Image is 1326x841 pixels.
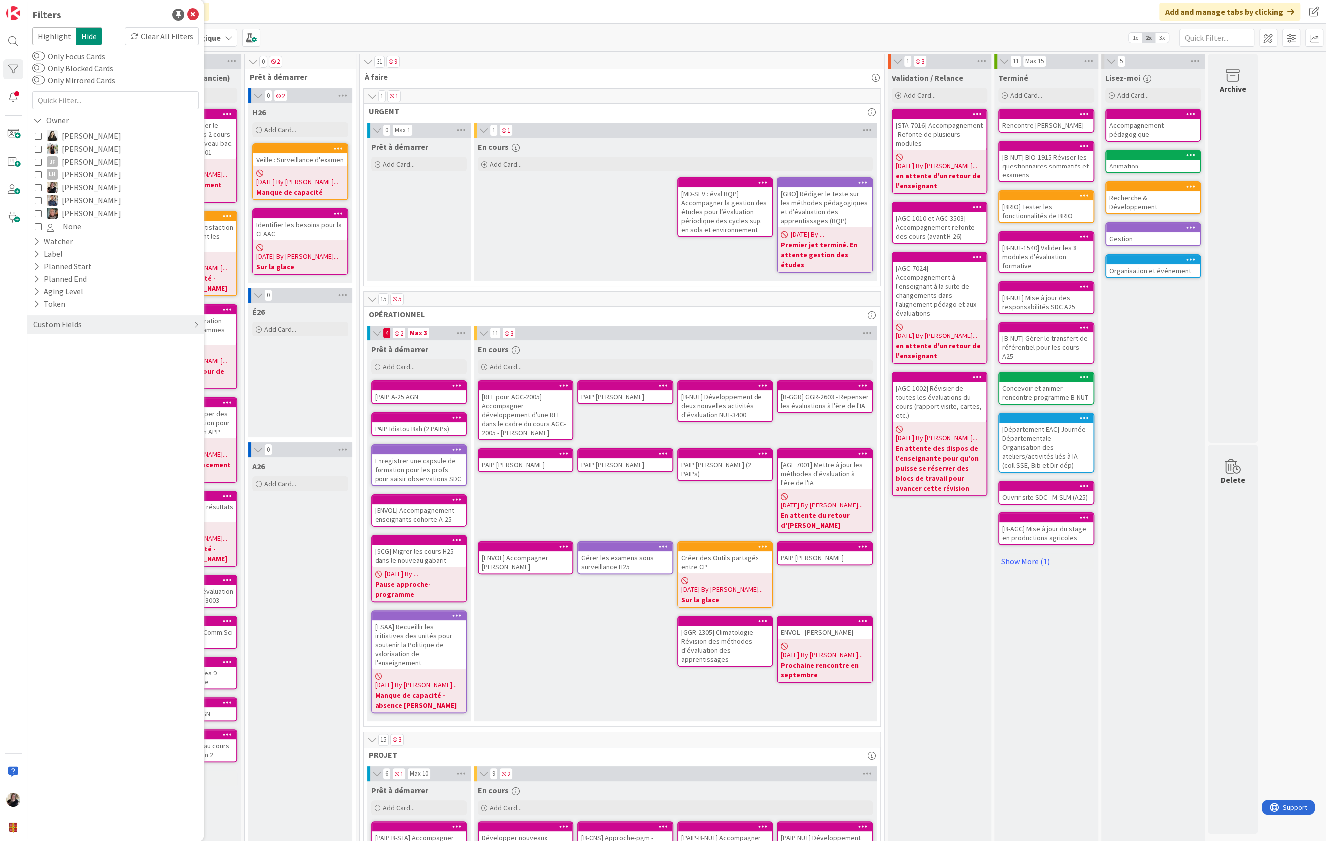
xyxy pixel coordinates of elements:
[1106,110,1200,141] div: Accompagnement pédagogique
[47,143,58,154] img: GC
[578,542,672,573] div: Gérer les examens sous surveillance H25
[1025,59,1044,64] div: Max 15
[678,551,772,573] div: Créer des Outils partagés entre CP
[1142,33,1155,43] span: 2x
[371,535,467,602] a: [SCG] Migrer les cours H25 dans le nouveau gabarit[DATE] By ...Pause approche-programme
[479,551,572,573] div: [ENVOL] Accompagner [PERSON_NAME]
[372,504,466,526] div: [ENVOL] Accompagnement enseignants cohorte A-25
[32,74,115,86] label: Only Mirrored Cards
[578,449,672,471] div: PAIP [PERSON_NAME]
[999,382,1093,404] div: Concevoir et animer rencontre programme B-NUT
[791,229,824,240] span: [DATE] By ...
[47,130,58,141] img: GB
[778,187,872,227] div: [GBO] Rédiger le texte sur les méthodes pédagogiques et d’évaluation des apprentissages (BQP)
[385,569,418,579] span: [DATE] By ...
[21,1,45,13] span: Support
[896,161,977,171] span: [DATE] By [PERSON_NAME]...
[1221,474,1245,486] div: Delete
[32,248,64,260] div: Label
[1105,73,1140,83] span: Lisez-moi
[410,331,427,336] div: Max 3
[893,203,986,243] div: [AGC-1010 et AGC-3503] Accompagnement refonte des cours (avant H-26)
[378,90,386,102] span: 1
[372,445,466,485] div: Enregistrer une capsule de formation pour les profs pour saisir observations SDC
[35,181,196,194] button: MB [PERSON_NAME]
[250,72,343,82] span: Prêt à démarrer
[678,449,772,480] div: PAIP [PERSON_NAME] (2 PAIPs)
[781,650,863,660] span: [DATE] By [PERSON_NAME]...
[371,494,467,527] a: [ENVOL] Accompagnement enseignants cohorte A-25
[892,109,987,194] a: [STA-7016] Accompagnement -Refonte de plusieurs modules[DATE] By [PERSON_NAME]...en attente d'un ...
[778,542,872,564] div: PAIP [PERSON_NAME]
[781,660,869,680] b: Prochaine rencontre en septembre
[32,75,45,85] button: Only Mirrored Cards
[502,327,516,339] span: 3
[6,6,20,20] img: Visit kanbanzone.com
[383,124,391,136] span: 0
[390,734,404,746] span: 3
[578,390,672,403] div: PAIP [PERSON_NAME]
[372,390,466,403] div: [PAIP A-25 AGN
[383,160,415,168] span: Add Card...
[390,293,404,305] span: 5
[892,73,963,83] span: Validation / Relance
[365,72,872,82] span: À faire
[892,372,987,496] a: [AGC-1002] Révisier de toutes les évaluations du cours (rapport visite, cartes, etc.)[DATE] By [P...
[1010,91,1042,100] span: Add Card...
[778,551,872,564] div: PAIP [PERSON_NAME]
[375,690,463,710] b: Manque de capacité - absence [PERSON_NAME]
[1129,33,1142,43] span: 1x
[375,579,463,599] b: Pause approche-programme
[387,90,401,102] span: 1
[998,553,1094,569] a: Show More (1)
[252,461,265,471] span: A26
[383,362,415,371] span: Add Card...
[998,372,1094,405] a: Concevoir et animer rencontre programme B-NUT
[1105,109,1201,142] a: Accompagnement pédagogique
[32,62,113,74] label: Only Blocked Cards
[47,182,58,193] img: MB
[678,187,772,236] div: [MD-SEV : éval BQP] Accompagner la gestion des études pour l’évaluation périodique des cycles sup...
[998,413,1094,473] a: [Département EAC] Journée Départementale - Organisation des ateliers/activités liés à IA (coll SS...
[777,616,873,683] a: ENVOL - [PERSON_NAME][DATE] By [PERSON_NAME]...Prochaine rencontre en septembre
[999,491,1093,504] div: Ouvrir site SDC - M-SLM (A25)
[892,202,987,244] a: [AGC-1010 et AGC-3503] Accompagnement refonte des cours (avant H-26)
[577,448,673,472] a: PAIP [PERSON_NAME]
[372,620,466,669] div: [FSAA] Recueillir les initiatives des unités pour soutenir la Politique de valorisation de l'ense...
[999,200,1093,222] div: [BRIO] Tester les fonctionnalités de BRIO
[892,252,987,364] a: [AGC-7024] Accompagnement à l'enseignant à la suite de changements dans l'alignement pédago et au...
[6,793,20,807] img: MB
[893,119,986,150] div: [STA-7016] Accompagnement -Refonte de plusieurs modules
[62,181,121,194] span: [PERSON_NAME]
[999,482,1093,504] div: Ouvrir site SDC - M-SLM (A25)
[1106,160,1200,172] div: Animation
[264,289,272,301] span: 0
[375,680,457,690] span: [DATE] By [PERSON_NAME]...
[371,344,428,354] span: Prêt à démarrer
[778,178,872,227] div: [GBO] Rédiger le texte sur les méthodes pédagogiques et d’évaluation des apprentissages (BQP)
[999,119,1093,132] div: Rencontre [PERSON_NAME]
[372,381,466,403] div: [PAIP A-25 AGN
[32,27,76,45] span: Highlight
[479,381,572,439] div: [REL pour AGC-2005] Accompagner développement d'une REL dans le cadre du cours AGC-2005 - [PERSON...
[490,327,501,339] span: 11
[893,373,986,422] div: [AGC-1002] Révisier de toutes les évaluations du cours (rapport visite, cartes, etc.)
[1106,119,1200,141] div: Accompagnement pédagogique
[62,194,121,207] span: [PERSON_NAME]
[998,481,1094,505] a: Ouvrir site SDC - M-SLM (A25)
[256,251,338,262] span: [DATE] By [PERSON_NAME]...
[32,285,84,298] div: Aging Level
[76,27,102,45] span: Hide
[371,444,467,486] a: Enregistrer une capsule de formation pour les profs pour saisir observations SDC
[1106,264,1200,277] div: Organisation et événement
[252,143,348,200] a: Veille : Surveillance d'examen[DATE] By [PERSON_NAME]...Manque de capacité
[35,168,196,181] button: LH [PERSON_NAME]
[256,262,344,272] b: Sur la glace
[378,293,389,305] span: 15
[490,768,498,780] span: 9
[577,541,673,574] a: Gérer les examens sous surveillance H25
[47,156,58,167] div: JF
[374,56,385,68] span: 31
[999,332,1093,363] div: [B-NUT] Gérer le transfert de référentiel pour les cours A25
[371,380,467,404] a: [PAIP A-25 AGN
